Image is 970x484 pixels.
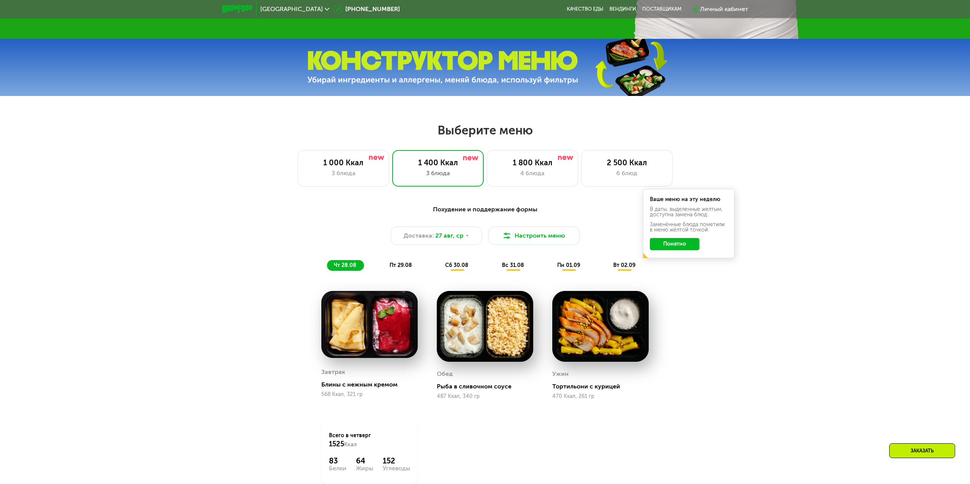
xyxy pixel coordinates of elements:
div: 3 блюда [400,169,476,178]
a: [PHONE_NUMBER] [333,5,400,14]
div: 2 500 Ккал [589,158,665,167]
div: 152 [383,456,410,465]
span: чт 28.08 [334,262,356,268]
div: Заказать [889,443,955,458]
button: Понятно [650,238,699,250]
span: [GEOGRAPHIC_DATA] [260,6,323,12]
span: Ккал [344,441,357,448]
div: Завтрак [321,366,345,378]
div: 4 блюда [495,169,570,178]
span: вт 02.09 [613,262,635,268]
div: Белки [329,465,346,471]
span: пт 29.08 [390,262,412,268]
div: 64 [356,456,373,465]
div: 487 Ккал, 340 гр [437,393,533,399]
h2: Выберите меню [24,123,946,138]
button: Настроить меню [488,227,580,245]
div: 470 Ккал, 261 гр [552,393,649,399]
div: 1 000 Ккал [306,158,381,167]
div: Ужин [552,368,569,380]
span: сб 30.08 [445,262,468,268]
div: Обед [437,368,453,380]
div: Рыба в сливочном соусе [437,383,539,390]
div: поставщикам [642,6,681,12]
a: Вендинги [609,6,636,12]
span: 27 авг, ср [435,231,463,240]
span: 1525 [329,440,344,448]
div: 568 Ккал, 321 гр [321,391,418,398]
a: Качество еды [567,6,603,12]
div: Ваше меню на эту неделю [650,197,728,202]
span: Доставка: [404,231,434,240]
div: 1 400 Ккал [400,158,476,167]
div: Жиры [356,465,373,471]
div: Похудение и поддержание формы [260,205,711,214]
div: Всего в четверг [329,432,410,449]
div: 3 блюда [306,169,381,178]
div: Личный кабинет [700,5,748,14]
div: 1 800 Ккал [495,158,570,167]
div: 6 блюд [589,169,665,178]
span: вс 31.08 [502,262,524,268]
div: В даты, выделенные желтым, доступна замена блюд. [650,207,728,217]
div: Углеводы [383,465,410,471]
div: Блины с нежным кремом [321,381,424,388]
div: Заменённые блюда пометили в меню жёлтой точкой. [650,222,728,233]
div: 83 [329,456,346,465]
span: пн 01.09 [557,262,580,268]
div: Тортильони с курицей [552,383,655,390]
